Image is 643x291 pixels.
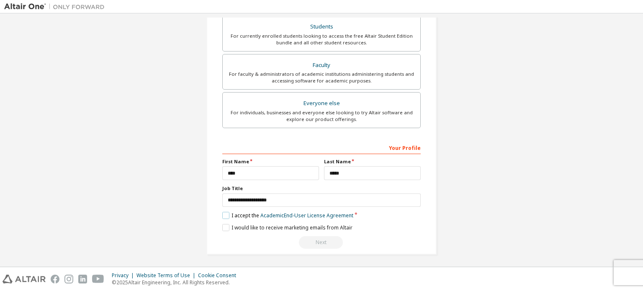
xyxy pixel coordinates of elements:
[222,158,319,165] label: First Name
[228,109,415,123] div: For individuals, businesses and everyone else looking to try Altair software and explore our prod...
[3,275,46,283] img: altair_logo.svg
[222,224,352,231] label: I would like to receive marketing emails from Altair
[324,158,421,165] label: Last Name
[222,236,421,249] div: Read and acccept EULA to continue
[4,3,109,11] img: Altair One
[260,212,353,219] a: Academic End-User License Agreement
[222,141,421,154] div: Your Profile
[78,275,87,283] img: linkedin.svg
[228,33,415,46] div: For currently enrolled students looking to access the free Altair Student Edition bundle and all ...
[112,272,136,279] div: Privacy
[228,98,415,109] div: Everyone else
[64,275,73,283] img: instagram.svg
[136,272,198,279] div: Website Terms of Use
[228,71,415,84] div: For faculty & administrators of academic institutions administering students and accessing softwa...
[92,275,104,283] img: youtube.svg
[51,275,59,283] img: facebook.svg
[228,59,415,71] div: Faculty
[112,279,241,286] p: © 2025 Altair Engineering, Inc. All Rights Reserved.
[222,185,421,192] label: Job Title
[198,272,241,279] div: Cookie Consent
[228,21,415,33] div: Students
[222,212,353,219] label: I accept the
